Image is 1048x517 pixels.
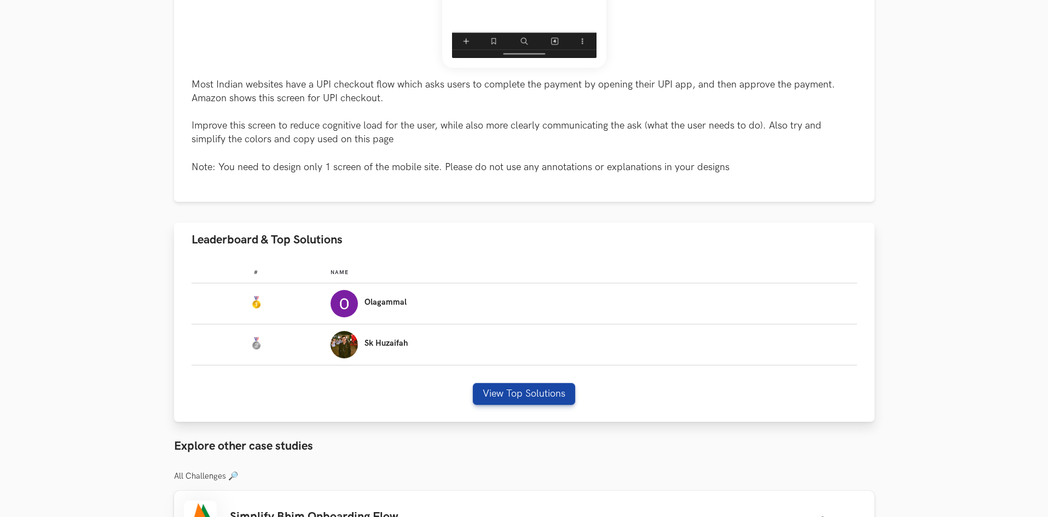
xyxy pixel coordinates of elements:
button: Leaderboard & Top Solutions [174,223,875,257]
img: Gold Medal [250,296,263,309]
span: # [254,269,258,276]
p: Sk Huzaifah [364,339,408,348]
button: View Top Solutions [473,383,575,405]
p: Most Indian websites have a UPI checkout flow which asks users to complete the payment by opening... [192,78,857,174]
h3: Explore other case studies [174,439,875,454]
div: Leaderboard & Top Solutions [174,257,875,422]
p: Olagammal [364,298,407,307]
img: Profile photo [331,331,358,358]
table: Leaderboard [192,260,857,365]
span: Name [331,269,349,276]
img: Profile photo [331,290,358,317]
h3: All Challenges 🔎 [174,472,875,481]
span: Leaderboard & Top Solutions [192,233,343,247]
img: Silver Medal [250,337,263,350]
